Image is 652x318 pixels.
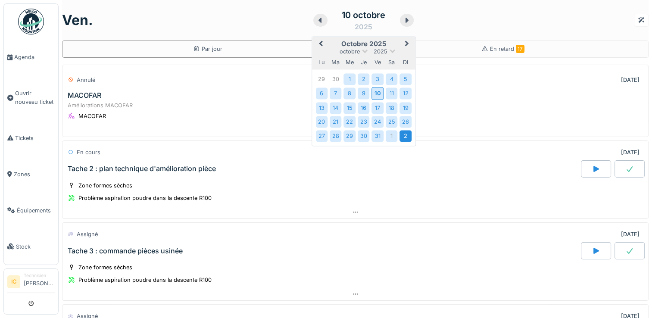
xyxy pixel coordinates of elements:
a: Ouvrir nouveau ticket [4,75,58,120]
a: Zones [4,156,58,192]
div: Choose lundi 20 octobre 2025 [316,116,328,128]
div: Choose samedi 4 octobre 2025 [386,73,397,85]
div: Choose lundi 27 octobre 2025 [316,130,328,142]
div: Problème aspiration poudre dans la descente R100 [78,276,212,284]
div: Problème aspiration poudre dans la descente R100 [78,194,212,202]
div: jeudi [358,56,369,68]
div: Choose mardi 30 septembre 2025 [330,73,341,85]
div: Choose mardi 28 octobre 2025 [330,130,341,142]
div: Choose mercredi 1 octobre 2025 [344,73,356,85]
div: Choose mardi 7 octobre 2025 [330,88,341,100]
div: MACOFAR [78,112,106,120]
div: Choose jeudi 2 octobre 2025 [358,73,369,85]
div: Zone formes sèches [78,263,132,271]
div: Choose vendredi 3 octobre 2025 [372,73,384,85]
div: Choose lundi 6 octobre 2025 [316,88,328,100]
div: Choose dimanche 5 octobre 2025 [400,73,412,85]
div: samedi [386,56,397,68]
div: Choose vendredi 31 octobre 2025 [372,130,384,142]
div: lundi [316,56,328,68]
button: Next Month [401,37,415,51]
div: Choose mercredi 22 octobre 2025 [344,116,356,128]
div: Choose jeudi 9 octobre 2025 [358,88,369,100]
a: Agenda [4,39,58,75]
div: Annulé [77,76,95,84]
div: Choose dimanche 26 octobre 2025 [400,116,412,128]
span: En retard [490,46,524,52]
span: Stock [16,243,55,251]
div: Choose mercredi 15 octobre 2025 [344,102,356,114]
span: Ouvrir nouveau ticket [15,89,55,106]
div: [DATE] [621,230,640,238]
span: Tickets [15,134,55,142]
div: mercredi [344,56,356,68]
div: Choose samedi 18 octobre 2025 [386,102,397,114]
div: 2025 [355,22,372,32]
div: Choose jeudi 23 octobre 2025 [358,116,369,128]
span: 2025 [374,49,387,55]
div: Choose lundi 29 septembre 2025 [316,73,328,85]
div: Choose lundi 13 octobre 2025 [316,102,328,114]
div: Choose samedi 11 octobre 2025 [386,88,397,100]
div: [DATE] [621,148,640,156]
div: Choose jeudi 30 octobre 2025 [358,130,369,142]
div: Choose mardi 21 octobre 2025 [330,116,341,128]
span: Zones [14,170,55,178]
div: Améliorations MACOFAR [68,101,643,109]
div: Choose vendredi 17 octobre 2025 [372,102,384,114]
a: IC Technicien[PERSON_NAME] [7,272,55,293]
div: Choose dimanche 2 novembre 2025 [400,130,412,142]
div: Choose vendredi 10 octobre 2025 [372,87,384,100]
div: Tache 2 : plan technique d'amélioration pièce [68,165,216,173]
div: En cours [77,148,100,156]
a: Stock [4,228,58,265]
button: Previous Month [313,37,327,51]
li: IC [7,275,20,288]
div: Technicien [24,272,55,279]
div: Choose dimanche 19 octobre 2025 [400,102,412,114]
span: Équipements [17,206,55,215]
a: Tickets [4,120,58,156]
div: Choose samedi 1 novembre 2025 [386,130,397,142]
div: [DATE] [621,76,640,84]
div: Choose samedi 25 octobre 2025 [386,116,397,128]
div: Zone formes sèches [78,181,132,190]
div: Par jour [193,45,222,53]
div: vendredi [372,56,384,68]
span: octobre [340,49,360,55]
a: Équipements [4,192,58,228]
h2: octobre 2025 [312,40,415,48]
div: dimanche [400,56,412,68]
div: mardi [330,56,341,68]
div: Choose mercredi 29 octobre 2025 [344,130,356,142]
div: Choose jeudi 16 octobre 2025 [358,102,369,114]
div: Month octobre, 2025 [315,72,412,143]
div: Choose mercredi 8 octobre 2025 [344,88,356,100]
div: 10 octobre [342,9,385,22]
div: Assigné [77,230,98,238]
div: MACOFAR [68,91,101,100]
div: Choose dimanche 12 octobre 2025 [400,88,412,100]
li: [PERSON_NAME] [24,272,55,291]
div: Tache 3 : commande pièces usinée [68,247,183,255]
h1: ven. [62,12,93,28]
div: Choose vendredi 24 octobre 2025 [372,116,384,128]
span: Agenda [14,53,55,61]
span: 17 [516,45,524,53]
img: Badge_color-CXgf-gQk.svg [18,9,44,34]
div: Choose mardi 14 octobre 2025 [330,102,341,114]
